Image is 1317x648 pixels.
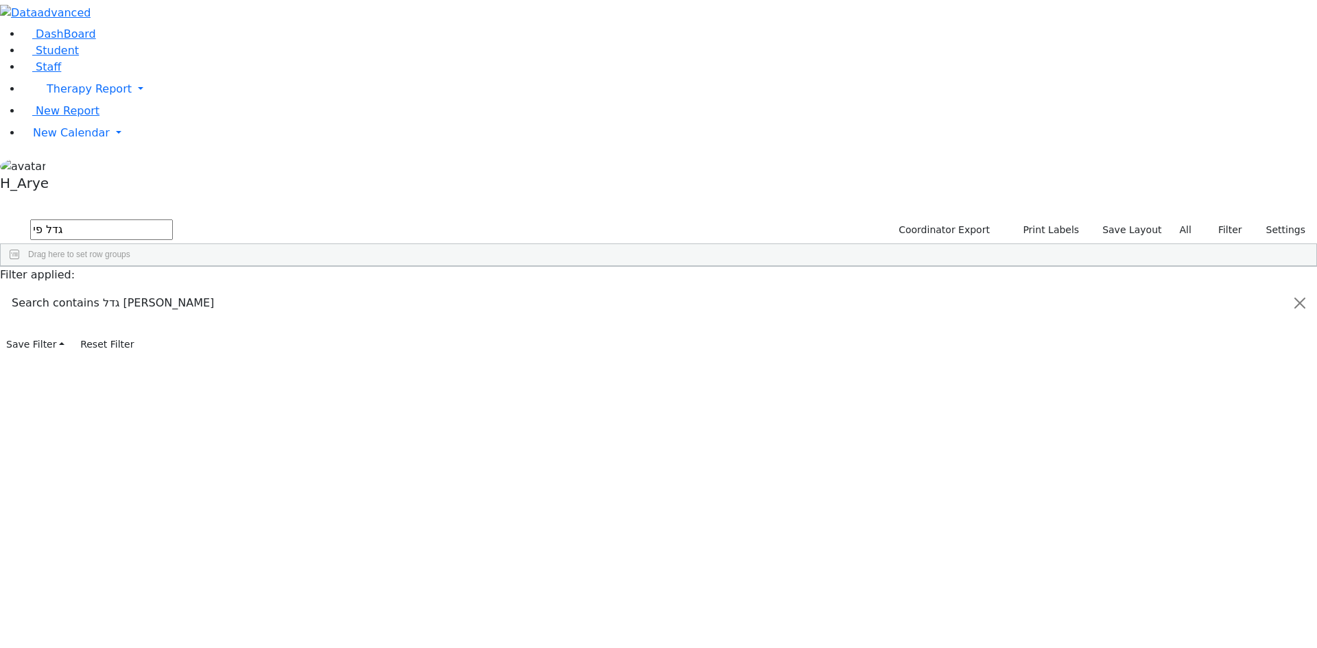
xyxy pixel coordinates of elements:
a: Student [22,44,79,57]
button: Filter [1200,219,1248,241]
button: Save Layout [1096,219,1167,241]
span: Drag here to set row groups [28,250,130,259]
button: Coordinator Export [890,219,996,241]
a: New Report [22,104,99,117]
button: Settings [1248,219,1312,241]
label: All [1174,219,1198,241]
input: Search [30,219,173,240]
button: Close [1283,284,1316,322]
span: Staff [36,60,61,73]
span: Student [36,44,79,57]
span: New Calendar [33,126,110,139]
span: DashBoard [36,27,96,40]
span: Therapy Report [47,82,132,95]
button: Print Labels [1007,219,1085,241]
button: Reset Filter [74,334,140,355]
span: New Report [36,104,99,117]
a: DashBoard [22,27,96,40]
a: Therapy Report [22,75,1317,103]
a: Staff [22,60,61,73]
a: New Calendar [22,119,1317,147]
